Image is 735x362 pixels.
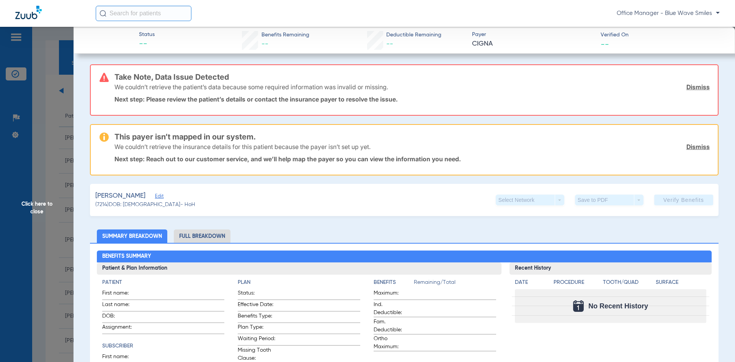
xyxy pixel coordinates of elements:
[97,262,501,275] h3: Patient & Plan Information
[95,191,145,201] span: [PERSON_NAME]
[656,278,706,289] app-breakdown-title: Surface
[96,6,191,21] input: Search for patients
[139,39,155,50] span: --
[515,278,547,287] h4: Date
[238,289,275,300] span: Status:
[510,262,712,275] h3: Recent History
[102,278,225,287] h4: Patient
[588,302,648,310] span: No Recent History
[374,289,411,300] span: Maximum:
[238,278,360,287] h4: Plan
[114,73,710,81] h3: Take Note, Data Issue Detected
[686,143,710,151] a: Dismiss
[155,193,162,201] span: Edit
[472,31,594,39] span: Payer
[374,278,414,289] app-breakdown-title: Benefits
[686,83,710,91] a: Dismiss
[174,229,230,243] li: Full Breakdown
[139,31,155,39] span: Status
[114,83,388,91] p: We couldn’t retrieve the patient’s data because some required information was invalid or missing.
[114,133,710,141] h3: This payer isn’t mapped in our system.
[97,229,167,243] li: Summary Breakdown
[374,278,414,287] h4: Benefits
[414,278,496,289] span: Remaining/Total
[114,95,710,103] p: Next step: Please review the patient’s details or contact the insurance payer to resolve the issue.
[102,312,140,323] span: DOB:
[515,278,547,289] app-breakdown-title: Date
[100,10,106,17] img: Search Icon
[15,6,42,19] img: Zuub Logo
[656,278,706,287] h4: Surface
[100,73,109,82] img: error-icon
[100,133,109,142] img: warning-icon
[603,278,653,287] h4: Tooth/Quad
[238,335,275,345] span: Waiting Period:
[554,278,600,287] h4: Procedure
[472,39,594,49] span: CIGNA
[102,342,225,350] h4: Subscriber
[697,325,735,362] iframe: Chat Widget
[261,31,309,39] span: Benefits Remaining
[617,10,720,17] span: Office Manager - Blue Wave Smiles
[573,300,584,312] img: Calendar
[238,312,275,323] span: Benefits Type:
[374,301,411,317] span: Ind. Deductible:
[238,301,275,311] span: Effective Date:
[554,278,600,289] app-breakdown-title: Procedure
[114,155,710,163] p: Next step: Reach out to our customer service, and we’ll help map the payer so you can view the in...
[374,335,411,351] span: Ortho Maximum:
[601,40,609,48] span: --
[603,278,653,289] app-breakdown-title: Tooth/Quad
[386,41,393,48] span: --
[601,31,723,39] span: Verified On
[261,41,268,48] span: --
[114,143,371,151] p: We couldn’t retrieve the insurance details for this patient because the payer isn’t set up yet.
[102,301,140,311] span: Last name:
[238,323,275,334] span: Plan Type:
[97,251,712,263] h2: Benefits Summary
[374,318,411,334] span: Fam. Deductible:
[95,201,195,209] span: (7214) DOB: [DEMOGRAPHIC_DATA] - HoH
[386,31,441,39] span: Deductible Remaining
[102,323,140,334] span: Assignment:
[102,289,140,300] span: First name:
